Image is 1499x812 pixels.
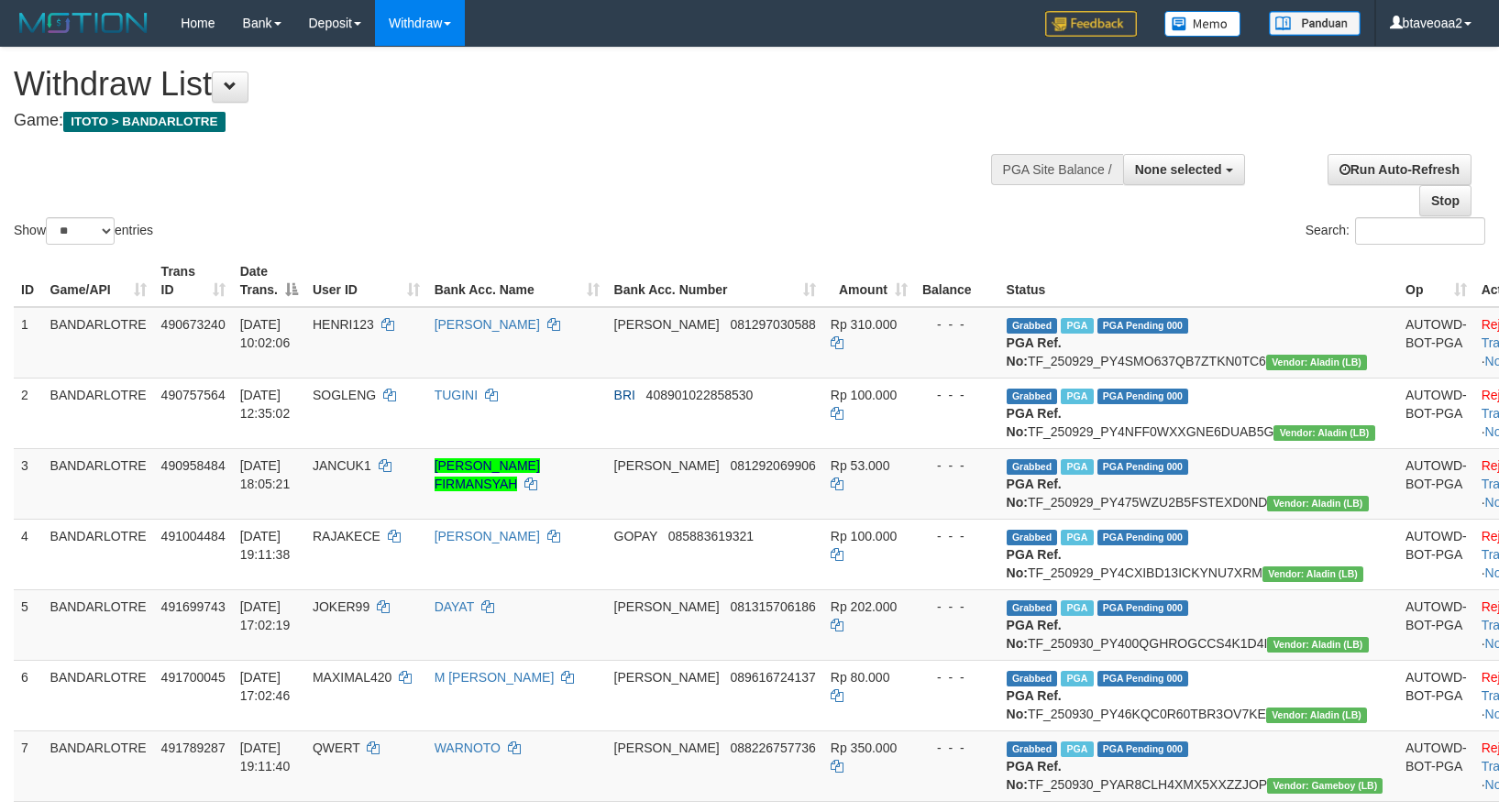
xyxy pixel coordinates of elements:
[730,317,815,332] span: Copy 081297030588 to clipboard
[1007,406,1062,439] b: PGA Ref. No:
[43,660,154,730] td: BANDARLOTRE
[646,388,754,402] span: Copy 408901022858530 to clipboard
[1306,217,1485,245] label: Search:
[313,388,376,402] span: SOGLENG
[922,386,992,404] div: - - -
[1262,566,1363,582] span: Vendor URL: https://dashboard.q2checkout.com/secure
[999,519,1398,589] td: TF_250929_PY4CXIBD13ICKYNU7XRM
[1097,389,1189,404] span: PGA Pending
[43,730,154,801] td: BANDARLOTRE
[1007,530,1058,545] span: Grabbed
[999,660,1398,730] td: TF_250930_PY46KQC0R60TBR3OV7KE
[1061,671,1093,686] span: Marked by btaveoaa1
[43,255,154,307] th: Game/API: activate to sort column ascending
[614,741,720,755] span: [PERSON_NAME]
[14,9,153,37] img: MOTION_logo.png
[991,154,1123,185] div: PGA Site Balance /
[161,670,226,685] span: 491700045
[1061,389,1093,404] span: Marked by btaveoaa1
[313,741,360,755] span: QWERT
[1007,741,1058,757] span: Grabbed
[668,529,754,543] span: Copy 085883619321 to clipboard
[1267,778,1383,794] span: Vendor URL: https://dashboard.q2checkout.com/secure
[14,112,981,130] h4: Game:
[614,317,720,332] span: [PERSON_NAME]
[43,589,154,660] td: BANDARLOTRE
[831,670,890,685] span: Rp 80.000
[614,458,720,473] span: [PERSON_NAME]
[427,255,607,307] th: Bank Acc. Name: activate to sort column ascending
[999,307,1398,379] td: TF_250929_PY4SMO637QB7ZTKN0TC6
[1007,600,1058,616] span: Grabbed
[999,730,1398,801] td: TF_250930_PYAR8CLH4XMX5XXZZJOP
[161,458,226,473] span: 490958484
[1123,154,1245,185] button: None selected
[1164,11,1241,37] img: Button%20Memo.svg
[14,378,43,448] td: 2
[435,317,540,332] a: [PERSON_NAME]
[305,255,427,307] th: User ID: activate to sort column ascending
[240,388,291,421] span: [DATE] 12:35:02
[240,741,291,774] span: [DATE] 19:11:40
[1007,618,1062,651] b: PGA Ref. No:
[233,255,305,307] th: Date Trans.: activate to sort column descending
[922,315,992,334] div: - - -
[1398,519,1474,589] td: AUTOWD-BOT-PGA
[154,255,233,307] th: Trans ID: activate to sort column ascending
[1007,671,1058,686] span: Grabbed
[1266,708,1367,723] span: Vendor URL: https://dashboard.q2checkout.com/secure
[1007,688,1062,721] b: PGA Ref. No:
[1007,318,1058,334] span: Grabbed
[63,112,226,132] span: ITOTO > BANDARLOTRE
[1419,185,1471,216] a: Stop
[1273,425,1374,441] span: Vendor URL: https://dashboard.q2checkout.com/secure
[1266,355,1367,370] span: Vendor URL: https://dashboard.q2checkout.com/secure
[435,599,474,614] a: DAYAT
[1398,730,1474,801] td: AUTOWD-BOT-PGA
[1267,637,1368,653] span: Vendor URL: https://dashboard.q2checkout.com/secure
[922,598,992,616] div: - - -
[922,527,992,545] div: - - -
[1097,741,1189,757] span: PGA Pending
[1061,530,1093,545] span: Marked by btaveoaa1
[14,660,43,730] td: 6
[1328,154,1471,185] a: Run Auto-Refresh
[1398,448,1474,519] td: AUTOWD-BOT-PGA
[14,448,43,519] td: 3
[823,255,915,307] th: Amount: activate to sort column ascending
[831,458,890,473] span: Rp 53.000
[43,519,154,589] td: BANDARLOTRE
[1398,307,1474,379] td: AUTOWD-BOT-PGA
[14,589,43,660] td: 5
[1398,378,1474,448] td: AUTOWD-BOT-PGA
[313,529,380,543] span: RAJAKECE
[730,741,815,755] span: Copy 088226757736 to clipboard
[435,670,555,685] a: M [PERSON_NAME]
[14,730,43,801] td: 7
[161,317,226,332] span: 490673240
[831,317,897,332] span: Rp 310.000
[1097,459,1189,475] span: PGA Pending
[161,599,226,614] span: 491699743
[161,388,226,402] span: 490757564
[1045,11,1137,37] img: Feedback.jpg
[161,529,226,543] span: 491004484
[1007,759,1062,792] b: PGA Ref. No:
[1007,389,1058,404] span: Grabbed
[1007,459,1058,475] span: Grabbed
[161,741,226,755] span: 491789287
[1097,530,1189,545] span: PGA Pending
[730,458,815,473] span: Copy 081292069906 to clipboard
[313,458,371,473] span: JANCUK1
[240,458,291,491] span: [DATE] 18:05:21
[240,317,291,350] span: [DATE] 10:02:06
[1267,496,1368,511] span: Vendor URL: https://dashboard.q2checkout.com/secure
[1269,11,1361,36] img: panduan.png
[915,255,999,307] th: Balance
[999,589,1398,660] td: TF_250930_PY400QGHROGCCS4K1D4I
[922,668,992,686] div: - - -
[1007,335,1062,368] b: PGA Ref. No:
[43,307,154,379] td: BANDARLOTRE
[1061,741,1093,757] span: Marked by btaveoaa1
[999,255,1398,307] th: Status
